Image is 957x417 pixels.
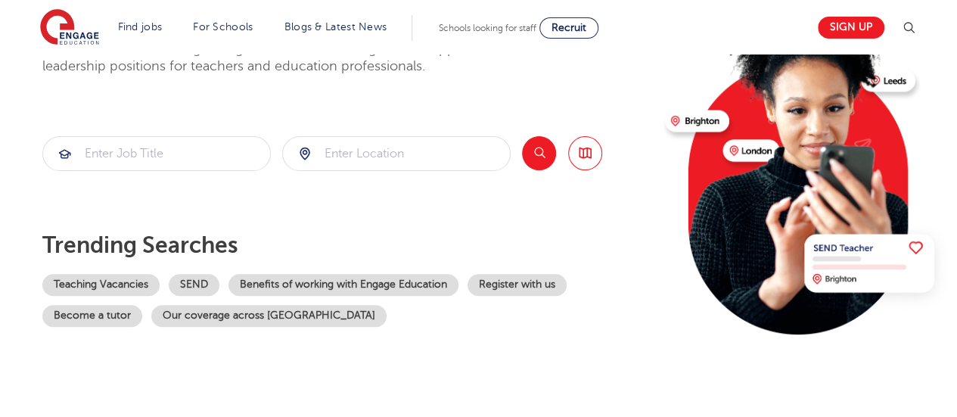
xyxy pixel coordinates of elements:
[439,23,536,33] span: Schools looking for staff
[40,9,99,47] img: Engage Education
[42,232,653,259] p: Trending searches
[818,17,884,39] a: Sign up
[42,305,142,327] a: Become a tutor
[42,136,271,171] div: Submit
[282,136,511,171] div: Submit
[43,137,270,170] input: Submit
[468,274,567,296] a: Register with us
[283,137,510,170] input: Submit
[284,21,387,33] a: Blogs & Latest News
[228,274,458,296] a: Benefits of working with Engage Education
[42,274,160,296] a: Teaching Vacancies
[552,22,586,33] span: Recruit
[118,21,163,33] a: Find jobs
[151,305,387,327] a: Our coverage across [GEOGRAPHIC_DATA]
[539,17,598,39] a: Recruit
[42,40,542,76] p: Welcome to the fastest-growing database of teaching, SEND, support and leadership positions for t...
[193,21,253,33] a: For Schools
[522,136,556,170] button: Search
[169,274,219,296] a: SEND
